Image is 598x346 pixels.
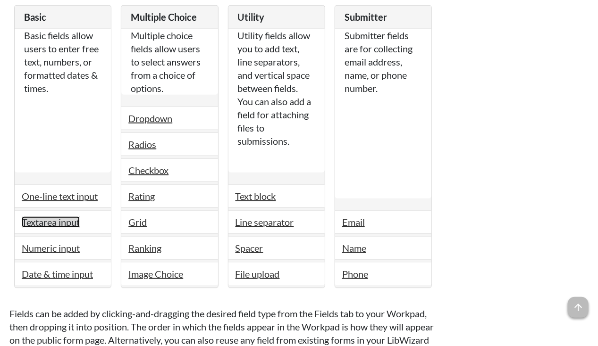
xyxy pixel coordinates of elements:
[128,268,183,280] a: Image Choice
[236,242,263,254] a: Spacer
[228,29,325,173] div: Utility fields allow you to add text, line separators, and vertical space between fields. You can...
[128,190,155,202] a: Rating
[128,139,156,150] a: Radios
[342,242,366,254] a: Name
[568,297,589,318] span: arrow_upward
[131,11,197,23] span: Multiple Choice
[236,190,276,202] a: Text block
[22,190,98,202] a: One-line text input
[345,11,387,23] span: Submitter
[128,165,168,176] a: Checkbox
[22,216,80,228] a: Textarea input
[128,216,147,228] a: Grid
[22,242,80,254] a: Numeric input
[15,29,111,173] div: Basic fields allow users to enter free text, numbers, or formatted dates & times.
[236,268,280,280] a: File upload
[236,216,294,228] a: Line separator
[128,242,161,254] a: Ranking
[335,29,431,198] div: Submitter fields are for collecting email address, name, or phone number.
[238,11,265,23] span: Utility
[342,268,368,280] a: Phone
[24,11,46,23] span: Basic
[568,298,589,309] a: arrow_upward
[22,268,93,280] a: Date & time input
[342,216,365,228] a: Email
[121,29,218,95] div: Multiple choice fields allow users to select answers from a choice of options.
[128,113,172,124] a: Dropdown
